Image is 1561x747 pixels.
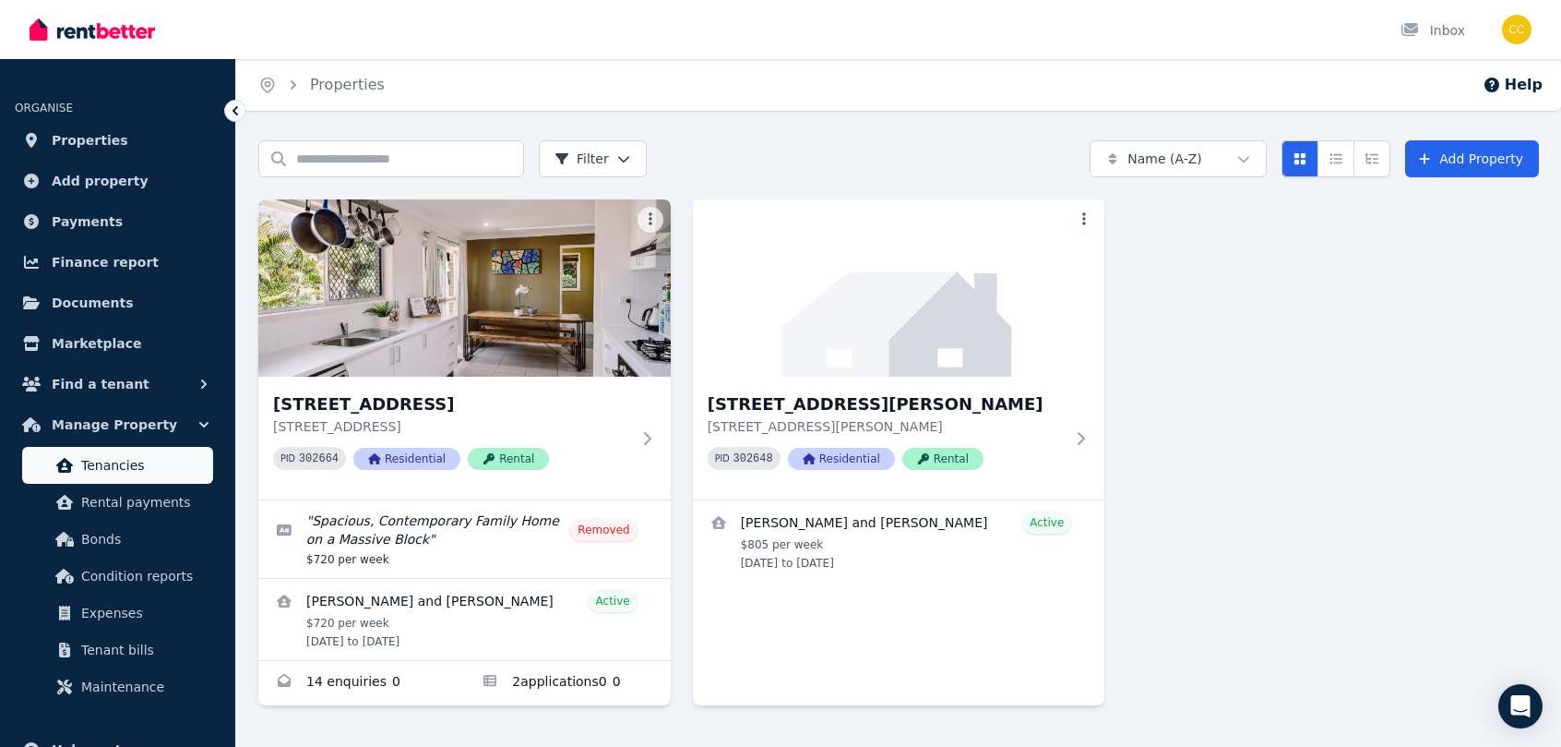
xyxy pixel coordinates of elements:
span: Finance report [52,251,159,273]
p: [STREET_ADDRESS] [273,417,630,436]
a: 14 Bulwarna Street, Shailer Park[STREET_ADDRESS][STREET_ADDRESS]PID 302664ResidentialRental [258,199,671,500]
button: More options [638,207,663,233]
button: Manage Property [15,406,220,443]
span: Properties [52,129,128,151]
span: Rental [902,448,983,470]
span: Condition reports [81,565,206,587]
button: Compact list view [1317,140,1354,177]
span: Tenancies [81,454,206,476]
button: Help [1483,74,1543,96]
a: Applications for 14 Bulwarna Street, Shailer Park [464,661,670,705]
div: Open Intercom Messenger [1498,684,1543,729]
button: Filter [539,140,647,177]
button: More options [1071,207,1097,233]
img: 14 Bulwarna Street, Shailer Park [258,199,671,377]
span: Expenses [81,602,206,624]
a: Payments [15,203,220,240]
span: ORGANISE [15,102,73,114]
a: Properties [15,122,220,159]
h3: [STREET_ADDRESS] [273,392,630,417]
a: Bonds [22,521,213,558]
img: Charles Chaaya [1502,15,1531,44]
span: Manage Property [52,414,177,436]
span: Rental payments [81,491,206,513]
a: Tenancies [22,447,213,484]
img: 87 Goman Street, Sunnybank Hills [693,199,1105,377]
span: Find a tenant [52,373,149,395]
p: [STREET_ADDRESS][PERSON_NAME] [708,417,1065,436]
span: Payments [52,211,123,233]
a: Tenant bills [22,632,213,669]
span: Residential [788,448,895,470]
code: 302648 [733,452,773,465]
span: Bonds [81,528,206,550]
a: Condition reports [22,558,213,595]
span: Documents [52,292,134,314]
a: Expenses [22,595,213,632]
a: Marketplace [15,325,220,362]
a: View details for Kirsten and Jack Peacock [693,500,1105,582]
h3: [STREET_ADDRESS][PERSON_NAME] [708,392,1065,417]
a: Add Property [1405,140,1539,177]
a: Add property [15,163,220,199]
code: 302664 [299,452,339,465]
div: Inbox [1400,21,1465,40]
span: Filter [554,150,609,168]
a: Edit listing: Spacious, Contemporary Family Home on a Massive Block [258,500,671,578]
a: View details for Chloe and Chloe Batt [258,579,671,660]
span: Maintenance [81,676,206,698]
a: Documents [15,284,220,321]
span: Rental [468,448,549,470]
span: Residential [353,448,460,470]
small: PID [715,453,730,464]
img: RentBetter [30,16,155,43]
button: Find a tenant [15,366,220,403]
div: View options [1281,140,1390,177]
span: Name (A-Z) [1127,150,1202,168]
a: Finance report [15,244,220,281]
span: Marketplace [52,332,141,355]
nav: Breadcrumb [236,59,407,111]
a: 87 Goman Street, Sunnybank Hills[STREET_ADDRESS][PERSON_NAME][STREET_ADDRESS][PERSON_NAME]PID 302... [693,199,1105,500]
a: Enquiries for 14 Bulwarna Street, Shailer Park [258,661,464,705]
button: Name (A-Z) [1090,140,1267,177]
span: Tenant bills [81,639,206,661]
a: Maintenance [22,669,213,705]
span: Add property [52,170,149,192]
small: PID [280,453,295,464]
button: Expanded list view [1353,140,1390,177]
button: Card view [1281,140,1318,177]
a: Properties [310,76,385,93]
a: Rental payments [22,484,213,521]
